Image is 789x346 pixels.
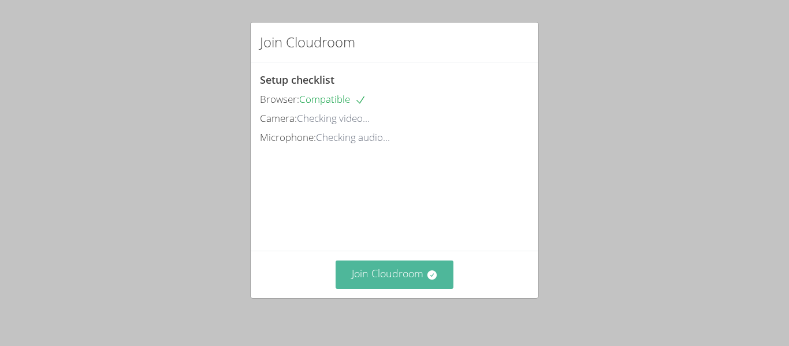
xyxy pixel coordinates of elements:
span: Compatible [299,92,366,106]
span: Microphone: [260,131,316,144]
span: Checking audio... [316,131,390,144]
span: Camera: [260,111,297,125]
h2: Join Cloudroom [260,32,355,53]
span: Browser: [260,92,299,106]
button: Join Cloudroom [336,261,454,289]
span: Checking video... [297,111,370,125]
span: Setup checklist [260,73,334,87]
